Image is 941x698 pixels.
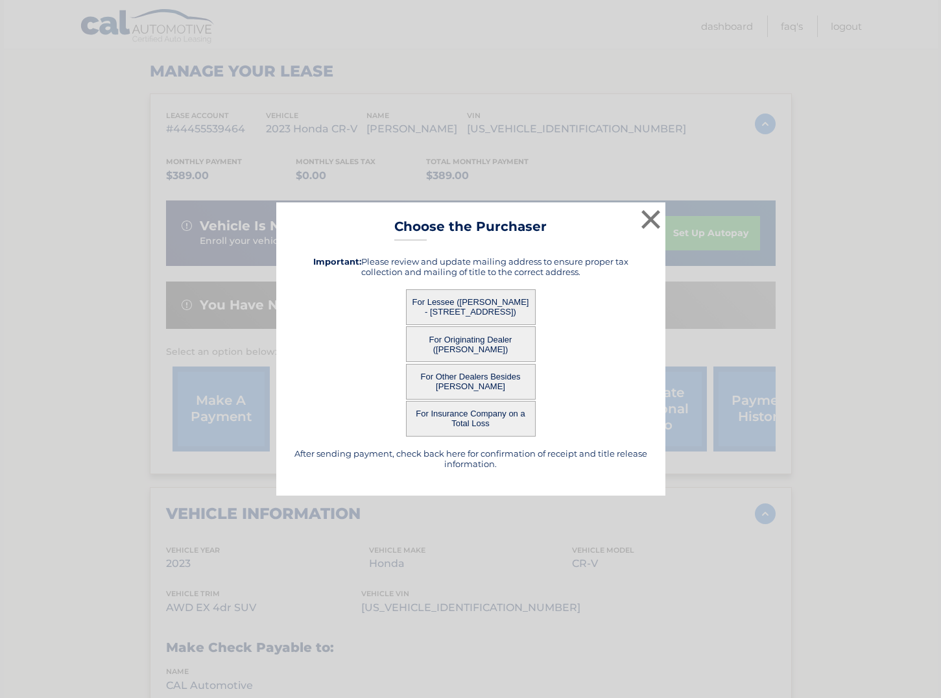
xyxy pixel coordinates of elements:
[292,256,649,277] h5: Please review and update mailing address to ensure proper tax collection and mailing of title to ...
[406,326,536,362] button: For Originating Dealer ([PERSON_NAME])
[313,256,361,267] strong: Important:
[394,219,547,241] h3: Choose the Purchaser
[638,206,664,232] button: ×
[406,289,536,325] button: For Lessee ([PERSON_NAME] - [STREET_ADDRESS])
[292,448,649,469] h5: After sending payment, check back here for confirmation of receipt and title release information.
[406,364,536,400] button: For Other Dealers Besides [PERSON_NAME]
[406,401,536,437] button: For Insurance Company on a Total Loss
